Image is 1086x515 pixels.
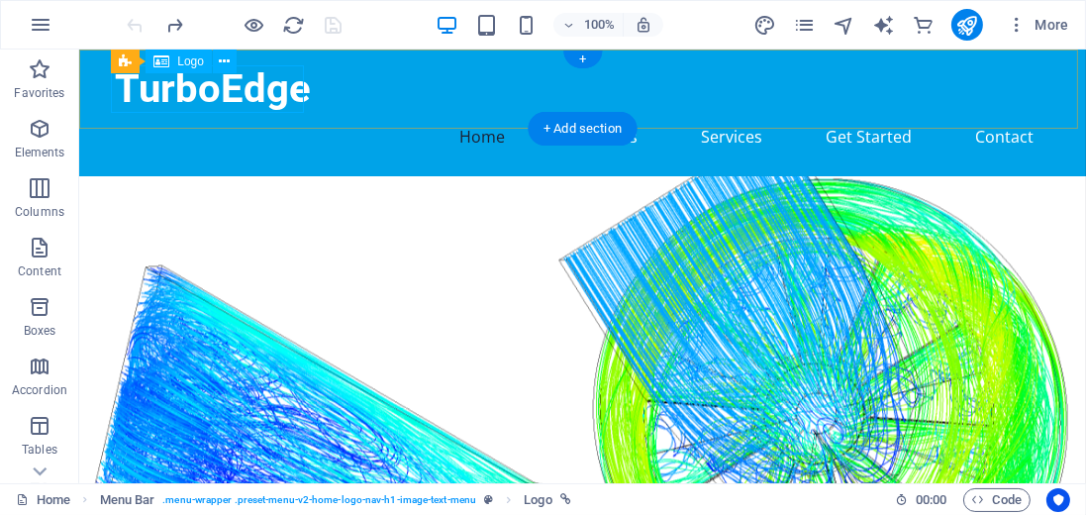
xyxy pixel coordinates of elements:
[15,204,64,220] p: Columns
[999,9,1077,41] button: More
[793,14,816,37] i: Pages (Ctrl+Alt+S)
[484,494,493,505] i: This element is a customizable preset
[793,13,817,37] button: pages
[895,488,947,512] h6: Session time
[1007,15,1069,35] span: More
[955,14,978,37] i: Publish
[916,488,946,512] span: 00 00
[833,14,855,37] i: Navigator
[12,382,67,398] p: Accordion
[163,13,187,37] button: redo
[635,16,652,34] i: On resize automatically adjust zoom level to fit chosen device.
[282,13,306,37] button: reload
[100,488,571,512] nav: breadcrumb
[16,488,70,512] a: Click to cancel selection. Double-click to open Pages
[79,50,1086,483] iframe: To enrich screen reader interactions, please activate Accessibility in Grammarly extension settings
[1046,488,1070,512] button: Usercentrics
[872,14,895,37] i: AI Writer
[15,145,65,160] p: Elements
[243,13,266,37] button: Click here to leave preview mode and continue editing
[872,13,896,37] button: text_generator
[753,13,777,37] button: design
[524,488,551,512] span: Click to select. Double-click to edit
[912,13,936,37] button: commerce
[963,488,1031,512] button: Code
[22,442,57,458] p: Tables
[560,494,571,505] i: This element is linked
[528,112,638,146] div: + Add section
[833,13,856,37] button: navigator
[912,14,935,37] i: Commerce
[563,51,602,68] div: +
[162,488,476,512] span: . menu-wrapper .preset-menu-v2-home-logo-nav-h1-image-text-menu
[24,323,56,339] p: Boxes
[753,14,776,37] i: Design (Ctrl+Alt+Y)
[14,85,64,101] p: Favorites
[951,9,983,41] button: publish
[972,488,1022,512] span: Code
[583,13,615,37] h6: 100%
[18,263,61,279] p: Content
[177,55,204,67] span: Logo
[100,488,155,512] span: Click to select. Double-click to edit
[164,14,187,37] i: Redo: Change logo type (Ctrl+Y, ⌘+Y)
[930,492,933,507] span: :
[553,13,624,37] button: 100%
[283,14,306,37] i: Reload page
